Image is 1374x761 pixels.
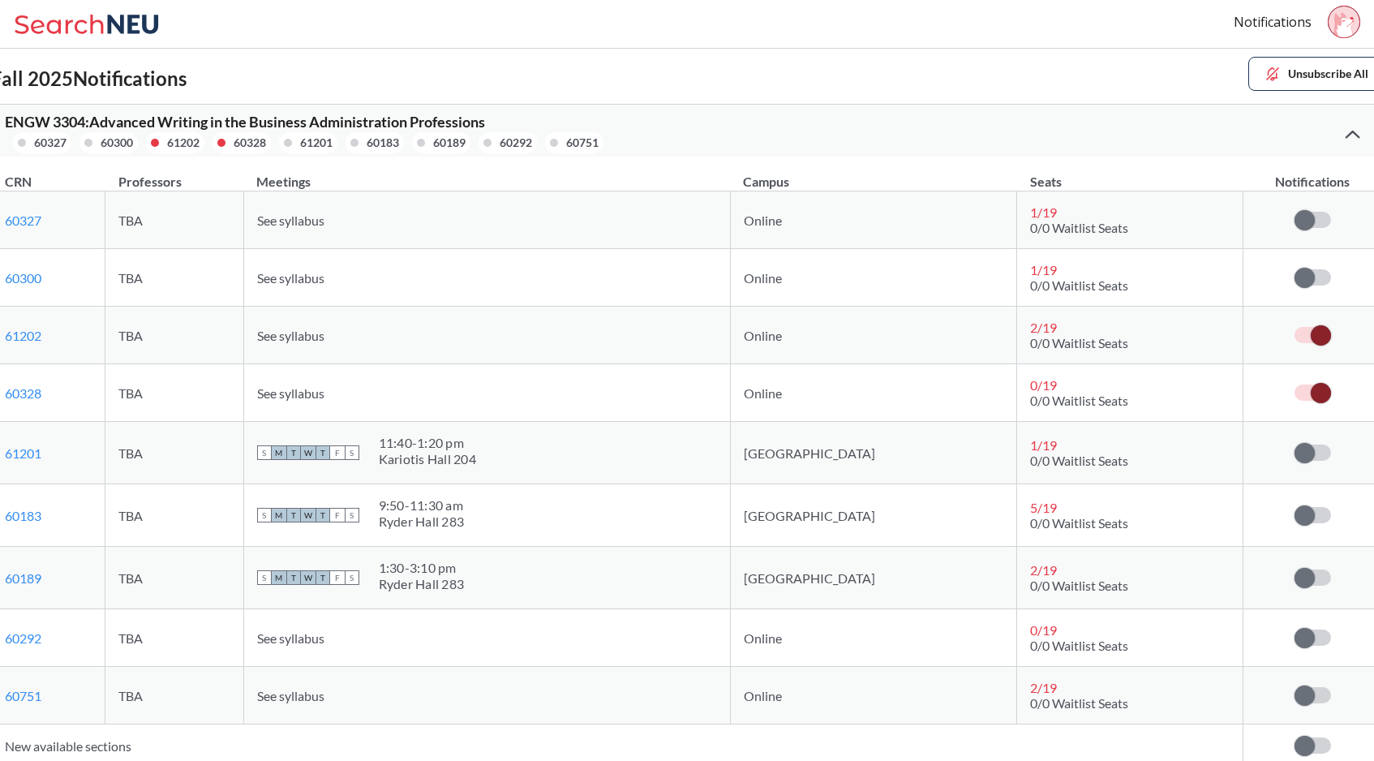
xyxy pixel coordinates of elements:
a: 61202 [5,328,41,343]
span: See syllabus [257,385,324,401]
span: 0/0 Waitlist Seats [1030,453,1128,468]
span: 0/0 Waitlist Seats [1030,393,1128,408]
div: 1:30 - 3:10 pm [379,560,465,576]
td: TBA [105,484,243,547]
span: 0/0 Waitlist Seats [1030,578,1128,593]
div: 60328 [234,134,266,152]
span: F [330,508,345,522]
div: Ryder Hall 283 [379,576,465,592]
span: M [272,445,286,460]
span: M [272,508,286,522]
span: See syllabus [257,270,324,286]
span: 0/0 Waitlist Seats [1030,335,1128,350]
span: M [272,570,286,585]
td: TBA [105,609,243,667]
span: T [316,570,330,585]
span: 1 / 19 [1030,262,1057,277]
span: 0/0 Waitlist Seats [1030,220,1128,235]
span: See syllabus [257,688,324,703]
td: Online [730,364,1016,422]
span: W [301,570,316,585]
div: 60183 [367,134,399,152]
span: 0 / 19 [1030,622,1057,638]
td: Online [730,249,1016,307]
span: S [345,445,359,460]
div: 9:50 - 11:30 am [379,497,465,514]
span: T [286,508,301,522]
span: F [330,445,345,460]
span: W [301,508,316,522]
td: [GEOGRAPHIC_DATA] [730,484,1016,547]
td: TBA [105,191,243,249]
th: Professors [105,157,243,191]
a: 60183 [5,508,41,523]
a: 60300 [5,270,41,286]
span: 0/0 Waitlist Seats [1030,638,1128,653]
a: Notifications [1234,13,1312,31]
span: ENGW 3304 : Advanced Writing in the Business Administration Professions [5,113,485,131]
div: CRN [5,173,32,191]
a: 60189 [5,570,41,586]
td: TBA [105,547,243,609]
a: 60751 [5,688,41,703]
span: 0/0 Waitlist Seats [1030,277,1128,293]
td: Online [730,307,1016,364]
span: 1 / 19 [1030,204,1057,220]
a: 60328 [5,385,41,401]
td: TBA [105,364,243,422]
span: T [286,570,301,585]
td: Online [730,191,1016,249]
td: TBA [105,667,243,724]
div: 60300 [101,134,133,152]
a: 60327 [5,213,41,228]
div: Kariotis Hall 204 [379,451,476,467]
span: 0/0 Waitlist Seats [1030,695,1128,711]
span: 0 / 19 [1030,377,1057,393]
span: 2 / 19 [1030,562,1057,578]
td: TBA [105,307,243,364]
span: 5 / 19 [1030,500,1057,515]
td: Online [730,667,1016,724]
span: See syllabus [257,213,324,228]
span: F [330,570,345,585]
div: 60189 [433,134,466,152]
span: 2 / 19 [1030,680,1057,695]
td: TBA [105,422,243,484]
th: Seats [1017,157,1243,191]
span: S [345,508,359,522]
a: 60292 [5,630,41,646]
th: Meetings [243,157,730,191]
span: W [301,445,316,460]
td: [GEOGRAPHIC_DATA] [730,422,1016,484]
div: 61201 [300,134,333,152]
span: T [316,445,330,460]
td: [GEOGRAPHIC_DATA] [730,547,1016,609]
span: See syllabus [257,328,324,343]
div: 60292 [500,134,532,152]
span: 0/0 Waitlist Seats [1030,515,1128,531]
span: T [286,445,301,460]
div: 11:40 - 1:20 pm [379,435,476,451]
td: TBA [105,249,243,307]
span: S [345,570,359,585]
div: 61202 [167,134,200,152]
span: 2 / 19 [1030,320,1057,335]
th: Campus [730,157,1016,191]
span: See syllabus [257,630,324,646]
span: S [257,570,272,585]
span: S [257,445,272,460]
span: T [316,508,330,522]
div: 60327 [34,134,67,152]
div: 60751 [566,134,599,152]
a: 61201 [5,445,41,461]
td: Online [730,609,1016,667]
span: S [257,508,272,522]
span: 1 / 19 [1030,437,1057,453]
div: Ryder Hall 283 [379,514,465,530]
img: unsubscribe.svg [1264,65,1282,83]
